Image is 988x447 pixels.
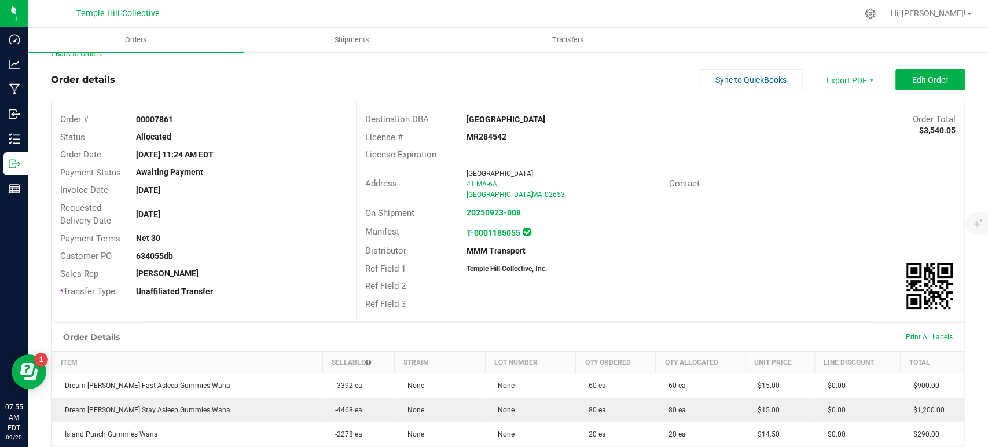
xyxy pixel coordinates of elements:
[901,352,964,373] th: Total
[492,406,515,414] span: None
[329,430,362,438] span: -2278 ea
[12,354,46,389] iframe: Resource center
[583,406,606,414] span: 80 ea
[467,265,547,273] strong: Temple Hill Collective, Inc.
[60,149,101,160] span: Order Date
[136,269,199,278] strong: [PERSON_NAME]
[401,430,424,438] span: None
[329,406,362,414] span: -4468 ea
[9,58,20,70] inline-svg: Analytics
[59,382,230,390] span: Dream [PERSON_NAME] Fast Asleep Gummies Wana
[913,114,956,124] span: Order Total
[34,353,48,367] iframe: Resource center unread badge
[467,190,533,199] span: [GEOGRAPHIC_DATA]
[136,185,160,195] strong: [DATE]
[752,382,780,390] span: $15.00
[51,50,101,58] a: Back to Orders
[545,190,565,199] span: 02653
[319,35,385,45] span: Shipments
[9,83,20,95] inline-svg: Manufacturing
[467,180,497,188] span: 41 MA-6A
[863,8,877,19] div: Manage settings
[60,269,98,279] span: Sales Rep
[60,286,115,296] span: Transfer Type
[9,183,20,195] inline-svg: Reports
[537,35,600,45] span: Transfers
[492,430,515,438] span: None
[752,430,780,438] span: $14.50
[906,333,953,341] span: Print All Labels
[669,178,700,189] span: Contact
[322,352,394,373] th: Sellable
[365,149,436,160] span: License Expiration
[109,35,163,45] span: Orders
[365,208,414,218] span: On Shipment
[365,299,406,309] span: Ref Field 3
[365,178,397,189] span: Address
[60,132,85,142] span: Status
[891,9,966,18] span: Hi, [PERSON_NAME]!
[365,263,406,274] span: Ref Field 1
[814,69,884,90] li: Export PDF
[919,126,956,135] strong: $3,540.05
[663,382,686,390] span: 60 ea
[9,34,20,45] inline-svg: Dashboard
[136,115,173,124] strong: 00007861
[715,75,787,85] span: Sync to QuickBooks
[5,433,23,442] p: 09/25
[329,382,362,390] span: -3392 ea
[523,226,531,238] span: In Sync
[136,287,213,296] strong: Unaffiliated Transfer
[63,332,120,342] h1: Order Details
[822,430,846,438] span: $0.00
[663,430,686,438] span: 20 ea
[394,352,485,373] th: Strain
[467,170,533,178] span: [GEOGRAPHIC_DATA]
[460,28,676,52] a: Transfers
[9,108,20,120] inline-svg: Inbound
[136,210,160,219] strong: [DATE]
[365,246,406,256] span: Distributor
[531,190,532,199] span: ,
[485,352,576,373] th: Lot Number
[906,263,953,309] qrcode: 00007861
[492,382,515,390] span: None
[60,185,108,195] span: Invoice Date
[136,233,160,243] strong: Net 30
[60,251,112,261] span: Customer PO
[467,208,521,217] a: 20250923-008
[59,430,158,438] span: Island Punch Gummies Wana
[467,246,526,255] strong: MMM Transport
[532,190,542,199] span: MA
[60,167,121,178] span: Payment Status
[752,406,780,414] span: $15.00
[906,263,953,309] img: Scan me!
[912,75,948,85] span: Edit Order
[467,132,506,141] strong: MR284542
[576,352,656,373] th: Qty Ordered
[583,382,606,390] span: 60 ea
[365,132,403,142] span: License #
[401,382,424,390] span: None
[656,352,745,373] th: Qty Allocated
[136,251,173,261] strong: 634055db
[136,167,203,177] strong: Awaiting Payment
[467,228,520,237] a: T-0001185055
[908,430,939,438] span: $290.00
[60,203,111,226] span: Requested Delivery Date
[895,69,965,90] button: Edit Order
[908,382,939,390] span: $900.00
[365,114,429,124] span: Destination DBA
[76,9,160,19] span: Temple Hill Collective
[908,406,945,414] span: $1,200.00
[60,114,89,124] span: Order #
[28,28,244,52] a: Orders
[583,430,606,438] span: 20 ea
[815,352,901,373] th: Line Discount
[51,73,115,87] div: Order details
[822,382,846,390] span: $0.00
